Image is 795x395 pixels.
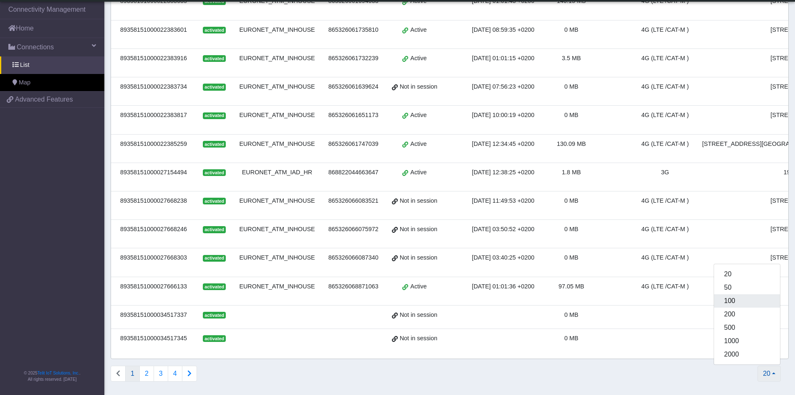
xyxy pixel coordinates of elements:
[410,140,427,149] span: Active
[327,25,380,35] div: 865326061735810
[125,366,140,382] button: 1
[327,54,380,63] div: 865326061732239
[470,196,536,206] div: [DATE] 11:49:53 +0200
[714,264,780,365] div: 20
[327,196,380,206] div: 865326066083521
[116,282,191,291] div: 89358151000027666133
[203,255,226,262] span: activated
[327,168,380,177] div: 868822044663647
[154,366,168,382] button: 3
[410,54,427,63] span: Active
[400,253,437,262] span: Not in session
[239,197,315,204] span: EURONET_ATM_INHOUSE
[327,225,380,234] div: 865326066075972
[239,55,315,61] span: EURONET_ATM_INHOUSE
[116,25,191,35] div: 89358151000022383601
[400,82,437,92] span: Not in session
[203,27,226,33] span: activated
[116,311,191,320] div: 89358151000034517337
[239,112,315,118] span: EURONET_ATM_INHOUSE
[19,78,30,87] span: Map
[400,311,437,320] span: Not in session
[564,83,578,90] span: 0 MB
[410,168,427,177] span: Active
[203,84,226,90] span: activated
[714,308,780,321] button: 200
[327,253,380,262] div: 865326066087340
[203,283,226,290] span: activated
[470,168,536,177] div: [DATE] 12:38:25 +0200
[564,26,578,33] span: 0 MB
[564,254,578,261] span: 0 MB
[203,335,226,342] span: activated
[116,140,191,149] div: 89358151000022385259
[239,140,315,147] span: EURONET_ATM_INHOUSE
[203,112,226,119] span: activated
[564,226,578,232] span: 0 MB
[641,140,689,147] span: 4G (LTE /CAT-M )
[327,82,380,92] div: 865326061639624
[15,94,73,104] span: Advanced Features
[564,197,578,204] span: 0 MB
[116,196,191,206] div: 89358151000027668238
[203,141,226,148] span: activated
[564,335,578,341] span: 0 MB
[470,140,536,149] div: [DATE] 12:34:45 +0200
[410,282,427,291] span: Active
[470,282,536,291] div: [DATE] 01:01:36 +0200
[714,268,780,281] button: 20
[400,334,437,343] span: Not in session
[661,169,669,176] span: 3G
[203,169,226,176] span: activated
[558,283,584,290] span: 97.05 MB
[242,169,312,176] span: EURONET_ATM_IAD_HR
[203,226,226,233] span: activated
[116,111,191,120] div: 89358151000022383817
[641,26,689,33] span: 4G (LTE /CAT-M )
[714,348,780,361] button: 2000
[470,111,536,120] div: [DATE] 10:00:19 +0200
[470,25,536,35] div: [DATE] 08:59:35 +0200
[641,197,689,204] span: 4G (LTE /CAT-M )
[203,198,226,204] span: activated
[139,366,154,382] button: 2
[400,196,437,206] span: Not in session
[116,54,191,63] div: 89358151000022383916
[239,26,315,33] span: EURONET_ATM_INHOUSE
[327,111,380,120] div: 865326061651173
[239,254,315,261] span: EURONET_ATM_INHOUSE
[327,140,380,149] div: 865326061747039
[203,55,226,62] span: activated
[470,225,536,234] div: [DATE] 03:50:52 +0200
[20,61,29,70] span: List
[562,55,581,61] span: 3.5 MB
[17,42,54,52] span: Connections
[239,83,315,90] span: EURONET_ATM_INHOUSE
[203,312,226,319] span: activated
[641,83,689,90] span: 4G (LTE /CAT-M )
[757,366,781,382] button: 20
[641,283,689,290] span: 4G (LTE /CAT-M )
[470,253,536,262] div: [DATE] 03:40:25 +0200
[714,281,780,294] button: 50
[168,366,182,382] button: 4
[116,225,191,234] div: 89358151000027668246
[400,225,437,234] span: Not in session
[327,282,380,291] div: 865326068871063
[714,321,780,334] button: 500
[564,311,578,318] span: 0 MB
[641,112,689,118] span: 4G (LTE /CAT-M )
[116,82,191,92] div: 89358151000022383734
[410,25,427,35] span: Active
[116,168,191,177] div: 89358151000027154494
[714,334,780,348] button: 1000
[564,112,578,118] span: 0 MB
[239,226,315,232] span: EURONET_ATM_INHOUSE
[239,283,315,290] span: EURONET_ATM_INHOUSE
[641,226,689,232] span: 4G (LTE /CAT-M )
[557,140,586,147] span: 130.09 MB
[641,55,689,61] span: 4G (LTE /CAT-M )
[116,334,191,343] div: 89358151000034517345
[410,111,427,120] span: Active
[641,254,689,261] span: 4G (LTE /CAT-M )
